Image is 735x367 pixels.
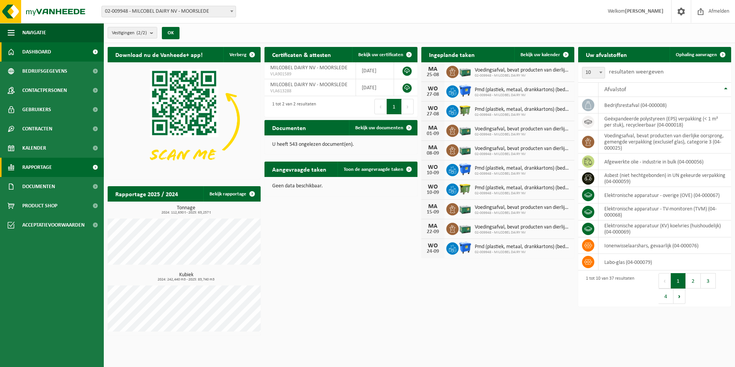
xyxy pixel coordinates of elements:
[425,105,441,112] div: WO
[582,272,634,305] div: 1 tot 10 van 37 resultaten
[272,183,410,189] p: Geen data beschikbaar.
[599,130,731,153] td: voedingsafval, bevat producten van dierlijke oorsprong, gemengde verpakking (exclusief glas), cat...
[387,99,402,114] button: 1
[671,273,686,289] button: 1
[344,167,403,172] span: Toon de aangevraagde taken
[101,6,236,17] span: 02-009948 - MILCOBEL DAIRY NV - MOORSLEDE
[22,42,51,62] span: Dashboard
[425,184,441,190] div: WO
[475,132,570,137] span: 02-009948 - MILCOBEL DAIRY NV
[475,185,570,191] span: Pmd (plastiek, metaal, drankkartons) (bedrijven)
[356,79,394,96] td: [DATE]
[459,163,472,176] img: WB-1100-HPE-BE-01
[111,278,261,282] span: 2024: 242,440 m3 - 2025: 83,740 m3
[102,6,236,17] span: 02-009948 - MILCOBEL DAIRY NV - MOORSLEDE
[599,187,731,204] td: elektronische apparatuur - overige (OVE) (04-000067)
[459,222,472,235] img: PB-LB-0680-HPE-GN-01
[425,112,441,117] div: 27-08
[475,191,570,196] span: 02-009948 - MILCOBEL DAIRY NV
[425,229,441,235] div: 22-09
[599,254,731,270] td: labo-glas (04-000079)
[425,125,441,131] div: MA
[625,8,663,14] strong: [PERSON_NAME]
[425,223,441,229] div: MA
[425,145,441,151] div: MA
[475,152,570,157] span: 02-009948 - MILCOBEL DAIRY NV
[459,84,472,97] img: WB-1100-HPE-BE-01
[425,151,441,156] div: 08-09
[475,107,570,113] span: Pmd (plastiek, metaal, drankkartons) (bedrijven)
[459,202,472,215] img: PB-LB-0680-HPE-GN-01
[701,273,716,289] button: 3
[475,146,570,152] span: Voedingsafval, bevat producten van dierlijke oorsprong, gemengde verpakking (exc...
[425,164,441,170] div: WO
[676,52,717,57] span: Ophaling aanvragen
[599,113,731,130] td: geëxpandeerde polystyreen (EPS) verpakking (< 1 m² per stuk), recycleerbaar (04-000018)
[108,186,186,201] h2: Rapportage 2025 / 2024
[358,52,403,57] span: Bekijk uw certificaten
[659,289,673,304] button: 4
[162,27,180,39] button: OK
[475,126,570,132] span: Voedingsafval, bevat producten van dierlijke oorsprong, gemengde verpakking (exc...
[268,98,316,115] div: 1 tot 2 van 2 resultaten
[22,100,51,119] span: Gebruikers
[22,138,46,158] span: Kalender
[22,177,55,196] span: Documenten
[582,67,605,78] span: 10
[425,243,441,249] div: WO
[425,86,441,92] div: WO
[475,172,570,176] span: 02-009948 - MILCOBEL DAIRY NV
[599,237,731,254] td: ionenwisselaarshars, gevaarlijk (04-000076)
[459,104,472,117] img: WB-1100-HPE-GN-50
[108,62,261,177] img: Download de VHEPlus App
[578,47,635,62] h2: Uw afvalstoffen
[425,72,441,78] div: 25-08
[425,66,441,72] div: MA
[111,272,261,282] h3: Kubiek
[22,81,67,100] span: Contactpersonen
[475,73,570,78] span: 02-009948 - MILCOBEL DAIRY NV
[659,273,671,289] button: Previous
[599,153,731,170] td: afgewerkte olie - industrie in bulk (04-000056)
[604,87,626,93] span: Afvalstof
[475,250,570,255] span: 02-009948 - MILCOBEL DAIRY NV
[459,241,472,254] img: WB-1100-HPE-BE-01
[272,142,410,147] p: U heeft 543 ongelezen document(en).
[270,71,350,77] span: VLA901589
[670,47,730,62] a: Ophaling aanvragen
[475,230,570,235] span: 02-009948 - MILCOBEL DAIRY NV
[475,113,570,117] span: 02-009948 - MILCOBEL DAIRY NV
[425,249,441,254] div: 24-09
[356,62,394,79] td: [DATE]
[338,162,417,177] a: Toon de aangevraagde taken
[673,289,685,304] button: Next
[425,92,441,97] div: 27-08
[22,215,85,235] span: Acceptatievoorwaarden
[264,120,314,135] h2: Documenten
[425,204,441,210] div: MA
[223,47,260,62] button: Verberg
[108,47,210,62] h2: Download nu de Vanheede+ app!
[22,196,57,215] span: Product Shop
[520,52,560,57] span: Bekijk uw kalender
[270,88,350,94] span: VLA613288
[475,87,570,93] span: Pmd (plastiek, metaal, drankkartons) (bedrijven)
[514,47,574,62] a: Bekijk uw kalender
[475,93,570,98] span: 02-009948 - MILCOBEL DAIRY NV
[111,211,261,215] span: 2024: 112,630 t - 2025: 63,257 t
[459,123,472,137] img: PB-LB-0680-HPE-GN-01
[352,47,417,62] a: Bekijk uw certificaten
[270,82,348,88] span: MILCOBEL DAIRY NV - MOORSLEDE
[475,67,570,73] span: Voedingsafval, bevat producten van dierlijke oorsprong, gemengde verpakking (exc...
[108,27,157,38] button: Vestigingen(2/2)
[270,65,348,71] span: MILCOBEL DAIRY NV - MOORSLEDE
[459,65,472,78] img: PB-LB-0680-HPE-GN-01
[421,47,482,62] h2: Ingeplande taken
[203,186,260,202] a: Bekijk rapportage
[609,69,663,75] label: resultaten weergeven
[22,23,46,42] span: Navigatie
[582,67,605,78] span: 10
[229,52,246,57] span: Verberg
[599,204,731,220] td: elektronische apparatuur - TV-monitoren (TVM) (04-000068)
[22,119,52,138] span: Contracten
